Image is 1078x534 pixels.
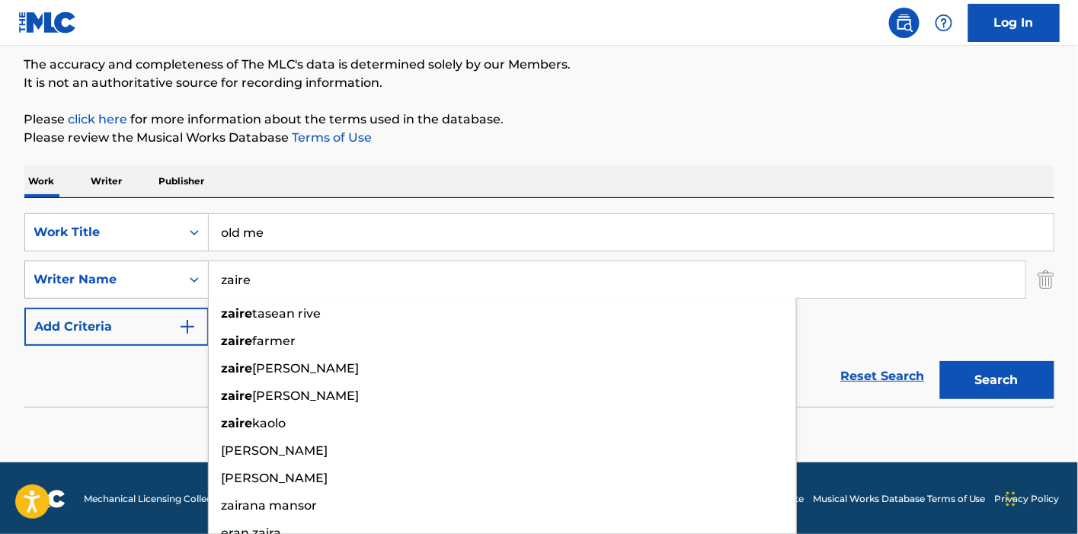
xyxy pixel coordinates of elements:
p: Publisher [155,165,210,197]
img: search [895,14,913,32]
a: Log In [968,4,1060,42]
div: Drag [1006,476,1016,522]
span: Mechanical Licensing Collective © 2025 [84,492,261,506]
a: Public Search [889,8,920,38]
span: zairana mansor [222,498,318,513]
strong: zaire [222,416,253,430]
p: Writer [87,165,127,197]
span: [PERSON_NAME] [253,361,360,376]
a: click here [69,112,128,126]
p: Work [24,165,59,197]
button: Search [940,361,1054,399]
p: Please for more information about the terms used in the database. [24,110,1054,129]
img: help [935,14,953,32]
a: Reset Search [833,360,932,393]
strong: zaire [222,389,253,403]
div: Work Title [34,223,171,241]
span: farmer [253,334,296,348]
span: tasean rive [253,306,321,321]
p: Please review the Musical Works Database [24,129,1054,147]
div: Writer Name [34,270,171,289]
span: [PERSON_NAME] [253,389,360,403]
iframe: Chat Widget [1002,461,1078,534]
img: logo [18,490,66,508]
strong: zaire [222,361,253,376]
span: [PERSON_NAME] [222,443,328,458]
div: Help [929,8,959,38]
span: [PERSON_NAME] [222,471,328,485]
strong: zaire [222,306,253,321]
img: Delete Criterion [1038,261,1054,299]
img: 9d2ae6d4665cec9f34b9.svg [178,318,197,336]
p: It is not an authoritative source for recording information. [24,74,1054,92]
span: kaolo [253,416,286,430]
form: Search Form [24,213,1054,407]
a: Terms of Use [289,130,373,145]
img: MLC Logo [18,11,77,34]
a: Privacy Policy [995,492,1060,506]
button: Add Criteria [24,308,209,346]
p: The accuracy and completeness of The MLC's data is determined solely by our Members. [24,56,1054,74]
strong: zaire [222,334,253,348]
a: Musical Works Database Terms of Use [813,492,986,506]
